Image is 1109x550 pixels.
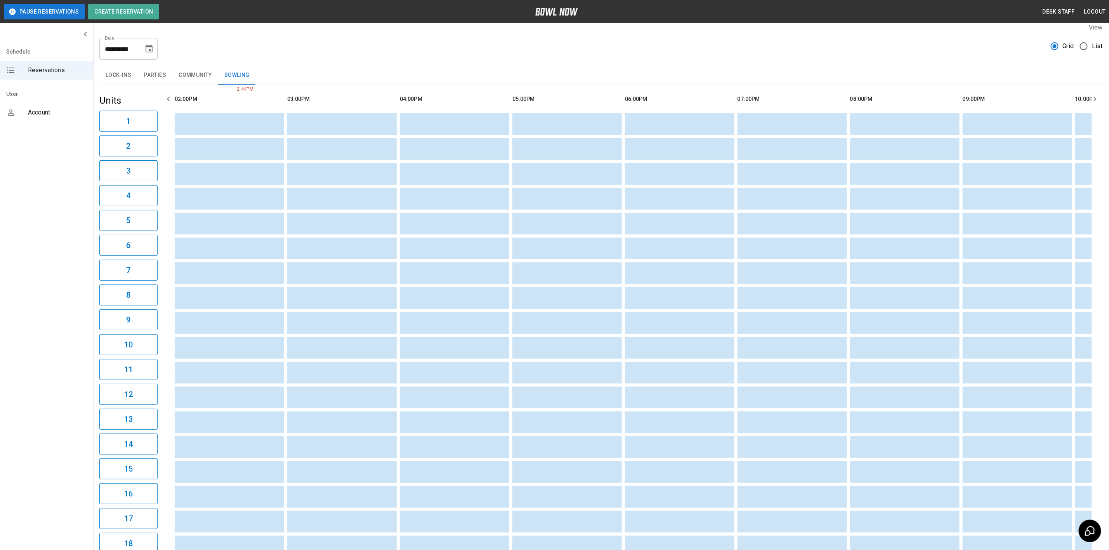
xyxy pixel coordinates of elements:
[28,108,87,117] span: Account
[1089,24,1103,31] label: View
[235,86,237,94] span: 2:44PM
[124,512,133,525] h6: 17
[4,4,85,19] button: Pause Reservations
[99,66,137,85] button: Lock-ins
[126,289,130,301] h6: 8
[99,260,158,281] button: 7
[99,185,158,206] button: 4
[1063,42,1074,51] span: Grid
[126,115,130,127] h6: 1
[124,537,133,550] h6: 18
[126,165,130,177] h6: 3
[126,314,130,326] h6: 9
[172,66,218,85] button: Community
[99,483,158,504] button: 16
[99,160,158,181] button: 3
[1081,5,1109,19] button: Logout
[126,239,130,252] h6: 6
[1040,5,1078,19] button: Desk Staff
[99,409,158,430] button: 13
[124,438,133,450] h6: 14
[126,140,130,152] h6: 2
[99,111,158,132] button: 1
[88,4,159,19] button: Create Reservation
[124,388,133,401] h6: 12
[124,413,133,425] h6: 13
[99,359,158,380] button: 11
[126,189,130,202] h6: 4
[535,8,578,16] img: logo
[99,508,158,529] button: 17
[141,41,157,57] button: Choose date, selected date is Aug 22, 2025
[126,214,130,227] h6: 5
[1092,42,1103,51] span: List
[99,235,158,256] button: 6
[99,309,158,330] button: 9
[99,94,158,107] h5: Units
[124,338,133,351] h6: 10
[137,66,172,85] button: Parties
[99,384,158,405] button: 12
[28,66,87,75] span: Reservations
[99,434,158,455] button: 14
[124,463,133,475] h6: 15
[218,66,256,85] button: Bowling
[99,135,158,156] button: 2
[99,458,158,479] button: 15
[126,264,130,276] h6: 7
[99,285,158,305] button: 8
[99,210,158,231] button: 5
[124,488,133,500] h6: 16
[99,66,1103,85] div: inventory tabs
[124,363,133,376] h6: 11
[99,334,158,355] button: 10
